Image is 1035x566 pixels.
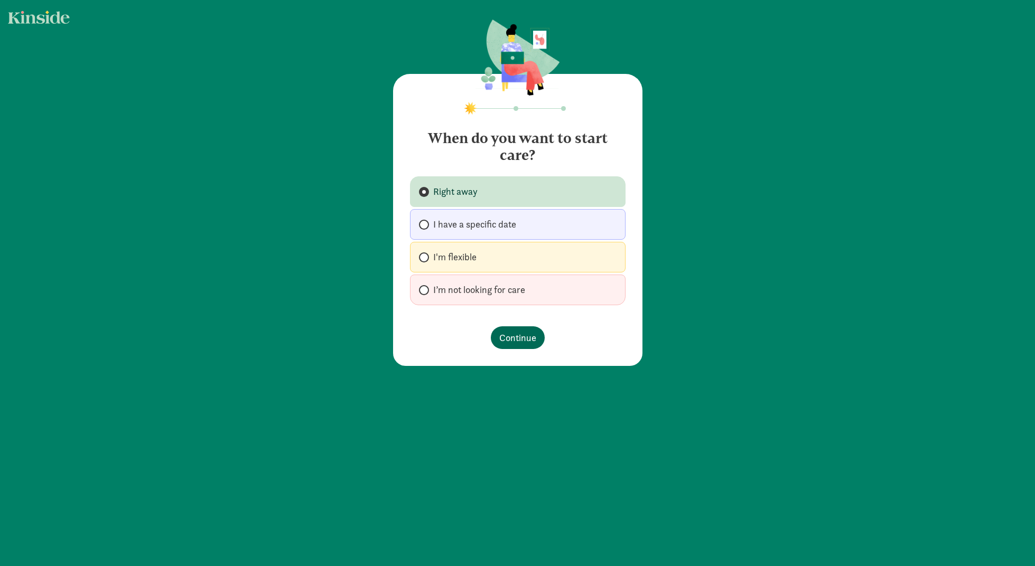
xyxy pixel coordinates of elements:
span: I'm flexible [433,251,477,263]
h4: When do you want to start care? [410,121,626,164]
button: Continue [491,326,545,349]
span: Right away [433,185,478,198]
span: Continue [499,331,536,345]
span: I’m not looking for care [433,284,525,296]
span: I have a specific date [433,218,516,231]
